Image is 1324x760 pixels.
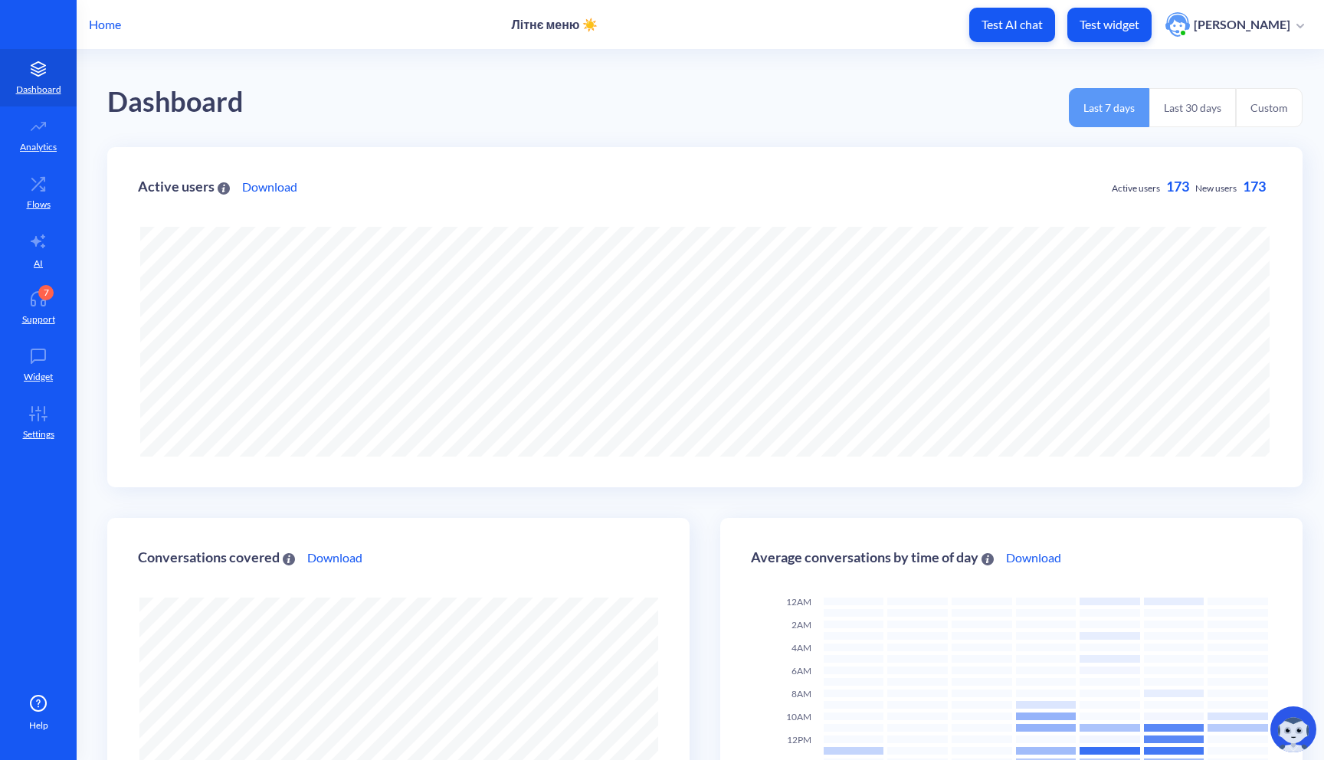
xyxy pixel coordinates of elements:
span: 4AM [791,642,811,654]
span: Active users [1112,182,1160,194]
span: 6AM [791,665,811,676]
div: 7 [38,285,54,300]
p: AI [34,257,43,270]
a: Download [242,178,297,196]
p: Analytics [20,140,57,154]
img: copilot-icon.svg [1270,706,1316,752]
div: Active users [138,179,230,194]
p: Flows [27,198,51,211]
a: Download [307,549,362,567]
span: 173 [1166,178,1189,195]
span: 2AM [791,619,811,631]
button: Last 30 days [1149,88,1236,127]
p: Support [22,313,55,326]
a: Download [1006,549,1061,567]
p: Test widget [1080,17,1139,32]
img: user photo [1165,12,1190,37]
span: 8AM [791,688,811,699]
div: Dashboard [107,80,244,124]
span: New users [1195,182,1237,194]
p: Home [89,15,121,34]
span: 12PM [787,734,811,745]
button: Test AI chat [969,8,1055,42]
p: Dashboard [16,83,61,97]
p: Літнє меню ☀️ [511,17,597,32]
button: Last 7 days [1069,88,1149,127]
span: Help [29,719,48,732]
span: 10AM [786,711,811,722]
div: Conversations covered [138,550,295,565]
span: 173 [1243,178,1266,195]
p: Widget [24,370,53,384]
button: Test widget [1067,8,1152,42]
p: [PERSON_NAME] [1194,16,1290,33]
button: user photo[PERSON_NAME] [1158,11,1312,38]
p: Settings [23,427,54,441]
p: Test AI chat [982,17,1043,32]
button: Custom [1236,88,1303,127]
div: Average conversations by time of day [751,550,994,565]
span: 12AM [786,596,811,608]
